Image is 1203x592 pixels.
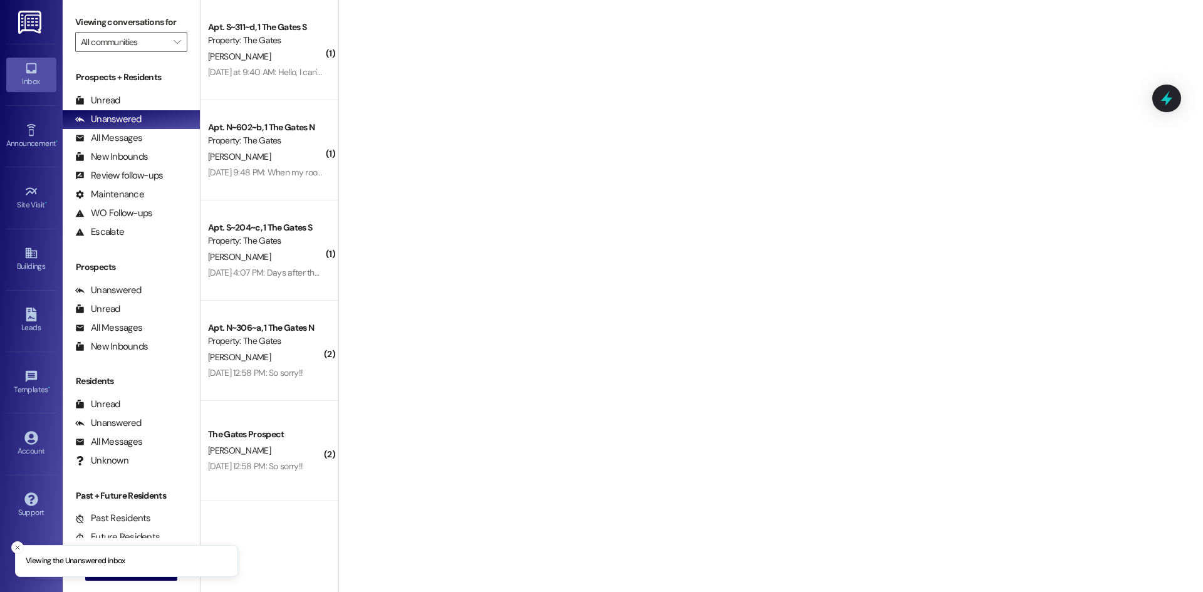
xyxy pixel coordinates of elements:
[208,428,324,441] div: The Gates Prospect
[75,321,142,335] div: All Messages
[6,58,56,91] a: Inbox
[63,261,200,274] div: Prospects
[75,531,160,544] div: Future Residents
[208,335,324,348] div: Property: The Gates
[6,489,56,522] a: Support
[208,234,324,247] div: Property: The Gates
[63,489,200,502] div: Past + Future Residents
[208,221,324,234] div: Apt. S~204~c, 1 The Gates S
[75,169,163,182] div: Review follow-ups
[208,321,324,335] div: Apt. N~306~a, 1 The Gates N
[174,37,180,47] i: 
[75,398,120,411] div: Unread
[63,375,200,388] div: Residents
[48,383,50,392] span: •
[208,121,324,134] div: Apt. N~602~b, 1 The Gates N
[75,284,142,297] div: Unanswered
[208,34,324,47] div: Property: The Gates
[63,71,200,84] div: Prospects + Residents
[75,94,120,107] div: Unread
[208,21,324,34] div: Apt. S~311~d, 1 The Gates S
[208,267,501,278] div: [DATE] 4:07 PM: Days after the move out day or days after I've sold my contract?
[81,32,167,52] input: All communities
[6,304,56,338] a: Leads
[208,151,271,162] span: [PERSON_NAME]
[208,134,324,147] div: Property: The Gates
[45,199,47,207] span: •
[75,188,144,201] div: Maintenance
[75,435,142,449] div: All Messages
[208,51,271,62] span: [PERSON_NAME]
[208,460,303,472] div: [DATE] 12:58 PM: So sorry!!
[75,132,142,145] div: All Messages
[75,303,120,316] div: Unread
[208,251,271,262] span: [PERSON_NAME]
[6,366,56,400] a: Templates •
[75,340,148,353] div: New Inbounds
[208,351,271,363] span: [PERSON_NAME]
[75,417,142,430] div: Unanswered
[208,66,665,78] div: [DATE] at 9:40 AM: Hello, I can't seem to find the information on when the mandatory move out dat...
[75,150,148,164] div: New Inbounds
[75,207,152,220] div: WO Follow-ups
[6,181,56,215] a: Site Visit •
[75,512,151,525] div: Past Residents
[208,445,271,456] span: [PERSON_NAME]
[26,556,125,567] p: Viewing the Unanswered inbox
[208,367,303,378] div: [DATE] 12:58 PM: So sorry!!
[75,13,187,32] label: Viewing conversations for
[75,226,124,239] div: Escalate
[6,427,56,461] a: Account
[11,541,24,554] button: Close toast
[18,11,44,34] img: ResiDesk Logo
[6,242,56,276] a: Buildings
[56,137,58,146] span: •
[75,454,128,467] div: Unknown
[75,113,142,126] div: Unanswered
